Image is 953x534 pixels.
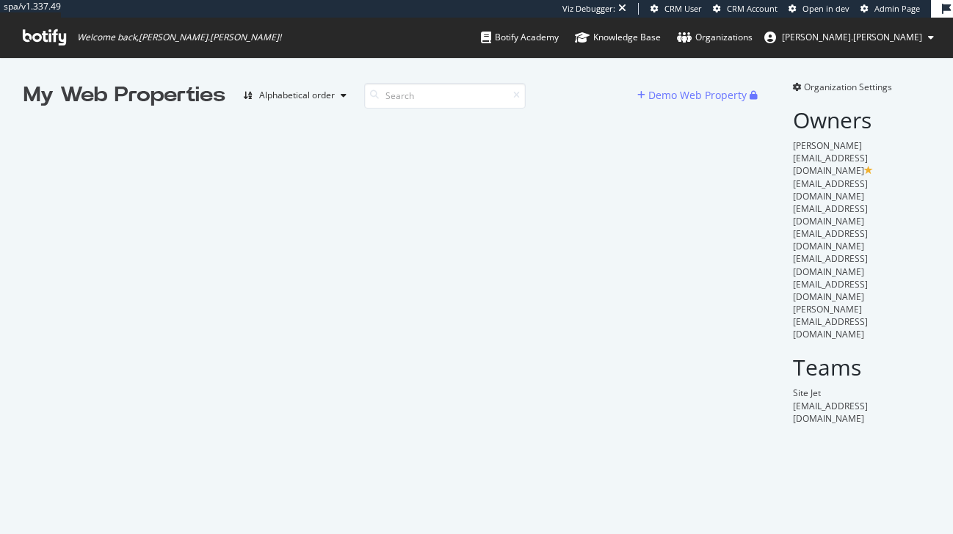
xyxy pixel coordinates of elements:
[793,108,930,132] h2: Owners
[782,31,922,43] span: jeffrey.louella
[648,88,747,103] div: Demo Web Property
[753,26,946,49] button: [PERSON_NAME].[PERSON_NAME]
[259,91,335,100] div: Alphabetical order
[562,3,615,15] div: Viz Debugger:
[237,84,352,107] button: Alphabetical order
[793,139,868,177] span: [PERSON_NAME][EMAIL_ADDRESS][DOMAIN_NAME]
[575,30,661,45] div: Knowledge Base
[481,30,559,45] div: Botify Academy
[804,81,892,93] span: Organization Settings
[802,3,849,14] span: Open in dev
[793,303,868,340] span: [PERSON_NAME][EMAIL_ADDRESS][DOMAIN_NAME]
[677,18,753,57] a: Organizations
[727,3,778,14] span: CRM Account
[793,227,868,252] span: [EMAIL_ADDRESS][DOMAIN_NAME]
[793,202,868,227] span: [EMAIL_ADDRESS][DOMAIN_NAME]
[874,3,920,14] span: Admin Page
[789,3,849,15] a: Open in dev
[637,89,750,101] a: Demo Web Property
[364,83,526,109] input: Search
[860,3,920,15] a: Admin Page
[677,30,753,45] div: Organizations
[77,32,281,43] span: Welcome back, [PERSON_NAME].[PERSON_NAME] !
[793,178,868,202] span: [EMAIL_ADDRESS][DOMAIN_NAME]
[575,18,661,57] a: Knowledge Base
[793,355,930,379] h2: Teams
[793,278,868,303] span: [EMAIL_ADDRESS][DOMAIN_NAME]
[23,81,225,110] div: My Web Properties
[481,18,559,57] a: Botify Academy
[793,387,930,399] div: Site Jet
[637,84,750,107] button: Demo Web Property
[793,252,868,277] span: [EMAIL_ADDRESS][DOMAIN_NAME]
[713,3,778,15] a: CRM Account
[651,3,702,15] a: CRM User
[793,400,868,425] span: [EMAIL_ADDRESS][DOMAIN_NAME]
[664,3,702,14] span: CRM User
